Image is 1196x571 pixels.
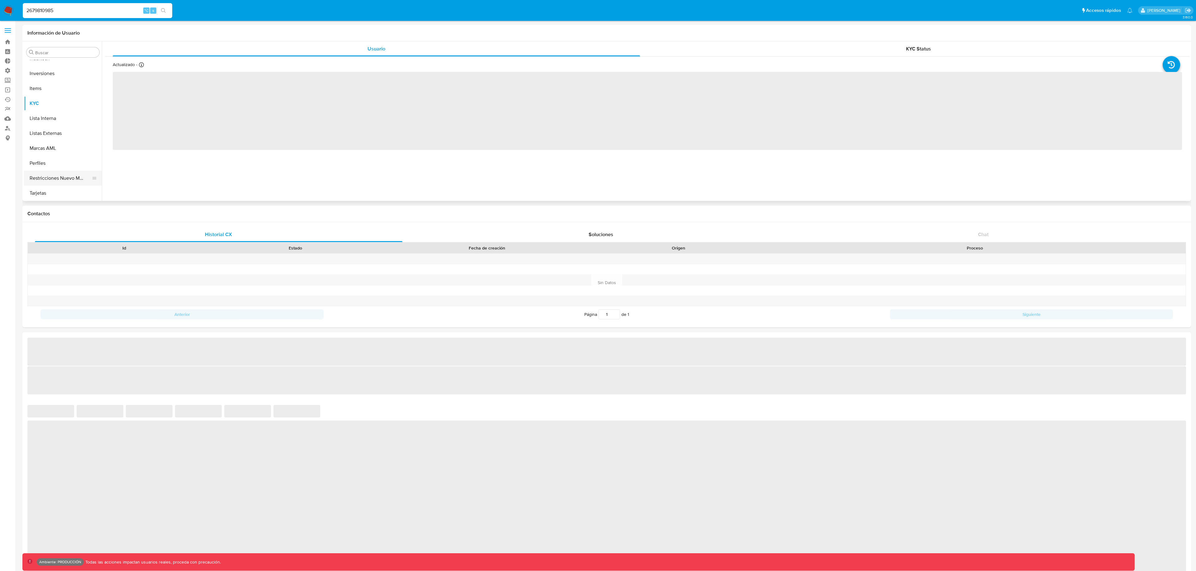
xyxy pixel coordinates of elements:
[126,405,173,417] span: ‌
[584,309,629,319] span: Página de
[27,30,80,36] h1: Información de Usuario
[77,405,123,417] span: ‌
[768,245,1181,251] div: Proceso
[113,62,137,68] p: Actualizado -
[27,366,1186,394] span: ‌
[1086,7,1121,14] span: Accesos rápidos
[23,7,172,15] input: Buscar usuario o caso...
[24,66,102,81] button: Inversiones
[1127,8,1132,13] a: Notificaciones
[628,311,629,317] span: 1
[40,309,324,319] button: Anterior
[24,81,102,96] button: Items
[39,561,81,563] p: Ambiente: PRODUCCIÓN
[1147,7,1183,13] p: leandrojossue.ramirez@mercadolibre.com.co
[589,231,613,238] span: Soluciones
[113,72,1182,150] span: ‌
[368,45,385,52] span: Usuario
[152,7,154,13] span: s
[157,6,170,15] button: search-icon
[144,7,149,13] span: ⌥
[1185,7,1191,14] a: Salir
[24,111,102,126] button: Lista Interna
[24,186,102,201] button: Tarjetas
[224,405,271,417] span: ‌
[890,309,1173,319] button: Siguiente
[27,338,1186,366] span: ‌
[27,211,1186,217] h1: Contactos
[175,405,222,417] span: ‌
[84,559,221,565] p: Todas las acciones impactan usuarios reales, proceda con precaución.
[24,126,102,141] button: Listas Externas
[906,45,931,52] span: KYC Status
[24,156,102,171] button: Perfiles
[35,50,97,55] input: Buscar
[273,405,320,417] span: ‌
[205,231,232,238] span: Historial CX
[29,50,34,55] button: Buscar
[43,245,206,251] div: Id
[597,245,760,251] div: Origen
[24,141,102,156] button: Marcas AML
[27,405,74,417] span: ‌
[978,231,989,238] span: Chat
[214,245,377,251] div: Estado
[24,171,97,186] button: Restricciones Nuevo Mundo
[385,245,588,251] div: Fecha de creación
[24,96,102,111] button: KYC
